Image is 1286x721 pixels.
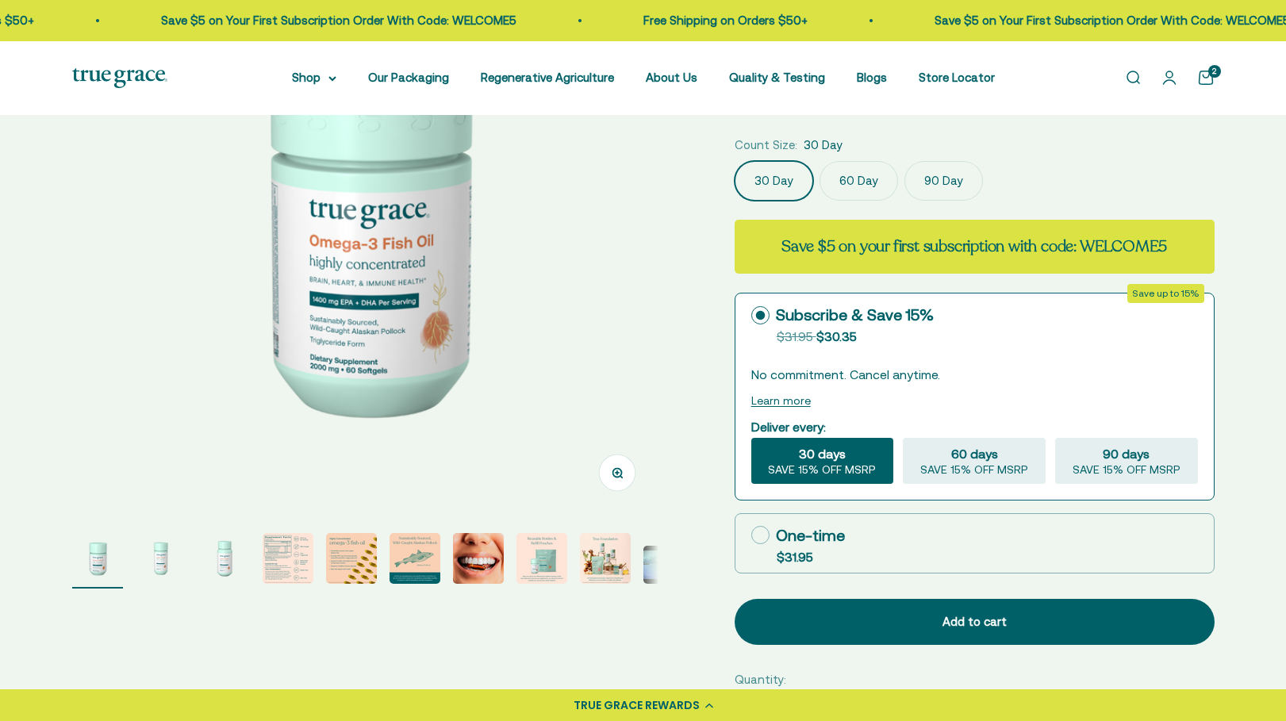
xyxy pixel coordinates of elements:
button: Go to item 1 [72,533,123,589]
summary: Shop [292,68,336,87]
strong: Save $5 on your first subscription with code: WELCOME5 [781,236,1167,257]
legend: Count Size: [735,136,797,155]
img: Omega-3 Fish Oil for Brain, Heart, and Immune Health* Sustainably sourced, wild-caught Alaskan fi... [72,533,123,584]
button: Go to item 2 [136,533,186,589]
button: Go to item 9 [580,533,631,589]
a: Regenerative Agriculture [481,71,614,84]
button: Go to item 6 [390,533,440,589]
a: Free Shipping on Orders $50+ [636,13,800,27]
cart-count: 2 [1208,65,1221,78]
button: Go to item 10 [643,546,694,589]
a: About Us [646,71,697,84]
div: TRUE GRACE REWARDS [574,697,700,714]
img: - Sustainably sourced, wild-caught Alaskan fish - Provides 1400 mg of the essential fatty Acids E... [326,533,377,584]
p: Save $5 on Your First Subscription Order With Code: WELCOME5 [154,11,509,30]
button: Go to item 5 [326,533,377,589]
span: 30 Day [804,136,843,155]
img: Omega-3 Fish Oil [199,533,250,584]
button: Go to item 7 [453,533,504,589]
label: Quantity: [735,670,786,689]
img: Alaskan Pollock live a short life and do not bio-accumulate heavy metals and toxins the way older... [453,533,504,584]
img: Omega-3 Fish Oil [136,533,186,584]
button: Go to item 4 [263,533,313,589]
button: Go to item 8 [516,533,567,589]
a: Store Locator [919,71,995,84]
a: Blogs [857,71,887,84]
button: Go to item 3 [199,533,250,589]
img: Our full product line provides a robust and comprehensive offering for a true foundation of healt... [580,533,631,584]
p: Save $5 on Your First Subscription Order With Code: WELCOME5 [927,11,1283,30]
button: Add to cart [735,599,1215,645]
img: We source our fish oil from Alaskan Pollock that have been freshly caught for human consumption i... [263,533,313,584]
a: Quality & Testing [729,71,825,84]
div: Add to cart [766,612,1183,631]
img: When you opt for our refill pouches instead of buying a whole new bottle every time you buy suppl... [516,533,567,584]
a: Our Packaging [368,71,449,84]
img: Our fish oil is traceable back to the specific fishery it came form, so you can check that it mee... [390,533,440,584]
